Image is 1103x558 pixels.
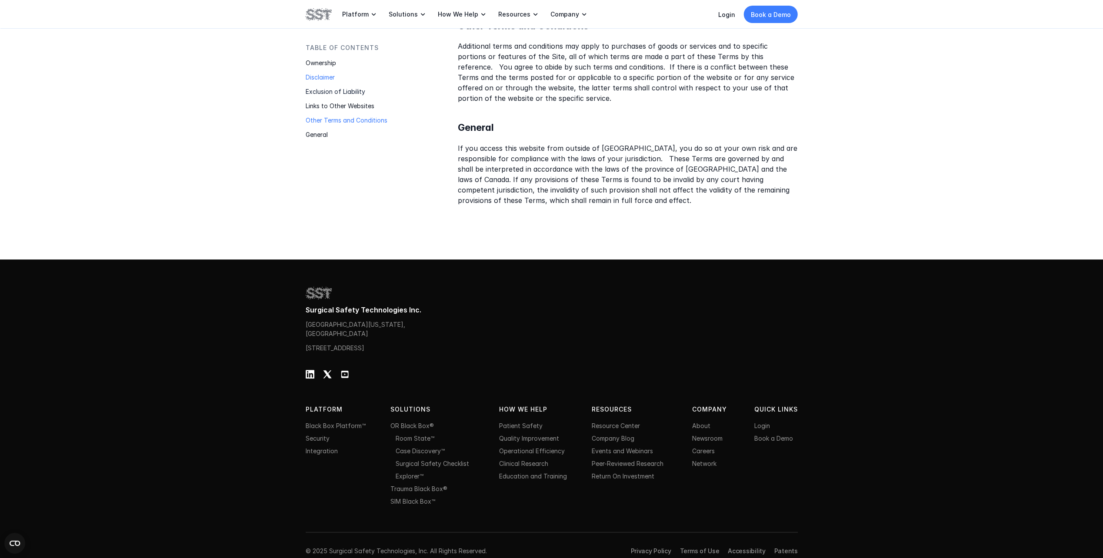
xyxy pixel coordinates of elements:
[728,547,765,555] a: Accessibility
[499,460,548,467] a: Clinical Research
[592,447,653,455] a: Events and Webinars
[751,10,791,19] p: Book a Demo
[306,546,487,555] p: © 2025 Surgical Safety Technologies, Inc. All Rights Reserved.
[306,130,414,139] p: General
[692,460,716,467] a: Network
[754,422,770,429] a: Login
[306,43,379,53] p: Table of Contents
[390,405,446,414] p: Solutions
[306,101,414,110] p: Links to Other Websites
[499,422,543,429] a: Patient Safety
[306,87,414,96] p: Exclusion of Liability
[692,405,729,414] p: Company
[390,485,447,492] a: Trauma Black Box®
[306,405,360,414] p: PLATFORM
[499,447,565,455] a: Operational Efficiency
[630,547,671,555] a: Privacy Policy
[306,435,330,442] a: Security
[390,498,435,505] a: SIM Black Box™
[592,472,654,480] a: Return On Investment
[306,447,338,455] a: Integration
[438,10,478,18] p: How We Help
[306,58,414,67] p: Ownership
[774,547,797,555] a: Patents
[592,435,634,442] a: Company Blog
[754,435,793,442] a: Book a Demo
[306,116,414,125] p: Other Terms and Conditions
[692,435,723,442] a: Newsroom
[389,10,418,18] p: Solutions
[458,121,798,134] h5: General
[306,286,332,300] img: SST logo
[306,343,390,352] p: [STREET_ADDRESS]
[396,460,469,467] a: Surgical Safety Checklist
[340,370,349,379] img: Youtube Logo
[499,405,553,414] p: HOW WE HELP
[550,10,579,18] p: Company
[592,405,667,414] p: Resources
[499,435,559,442] a: Quality Improvement
[396,472,423,480] a: Explorer™
[4,533,25,554] button: Open CMP widget
[498,10,530,18] p: Resources
[306,422,366,429] a: Black Box Platform™
[306,306,798,315] p: Surgical Safety Technologies Inc.
[592,422,640,429] a: Resource Center
[396,435,434,442] a: Room State™
[680,547,719,555] a: Terms of Use
[692,422,710,429] a: About
[396,447,445,455] a: Case Discovery™
[306,73,414,82] p: Disclaimer
[499,472,567,480] a: Education and Training
[458,41,798,103] p: Additional terms and conditions may apply to purchases of goods or services and to specific porti...
[458,143,798,206] p: If you access this website from outside of [GEOGRAPHIC_DATA], you do so at your own risk and are ...
[306,320,410,338] p: [GEOGRAPHIC_DATA][US_STATE], [GEOGRAPHIC_DATA]
[692,447,715,455] a: Careers
[744,6,798,23] a: Book a Demo
[342,10,369,18] p: Platform
[390,422,434,429] a: OR Black Box®
[306,7,332,22] img: SST logo
[754,405,797,414] p: QUICK LINKS
[592,460,663,467] a: Peer-Reviewed Research
[718,11,735,18] a: Login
